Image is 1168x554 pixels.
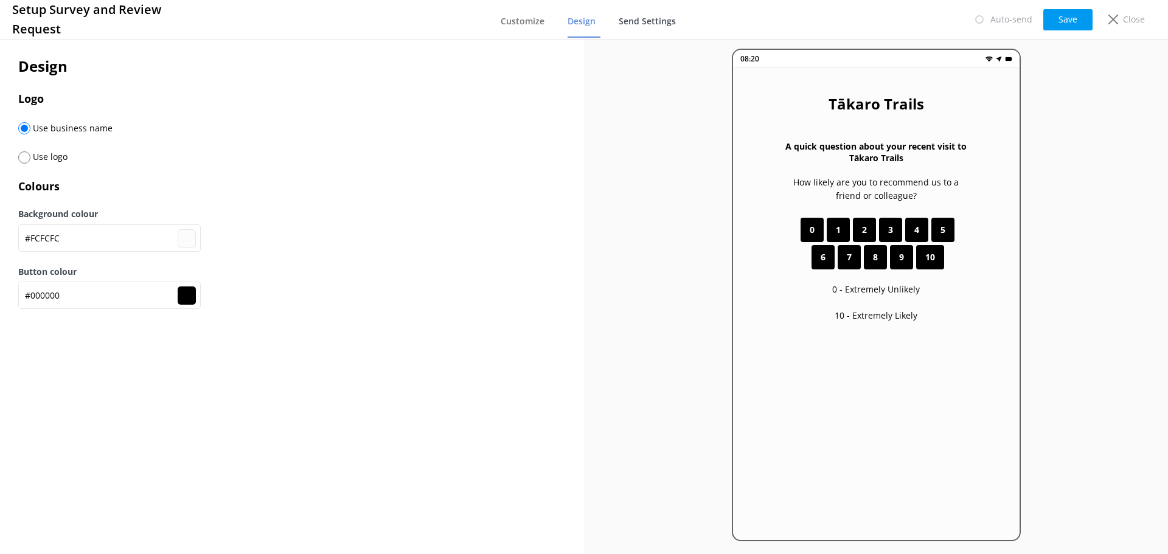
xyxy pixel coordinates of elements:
[18,55,566,78] h2: Design
[1123,13,1145,26] p: Close
[925,251,935,264] span: 10
[862,223,867,237] span: 2
[568,15,596,27] span: Design
[1005,55,1012,63] img: battery.png
[501,15,544,27] span: Customize
[782,176,971,203] p: How likely are you to recommend us to a friend or colleague?
[1043,9,1093,30] button: Save
[18,265,566,279] label: Button colour
[899,251,904,264] span: 9
[740,53,759,64] p: 08:20
[810,223,815,237] span: 0
[985,55,993,63] img: wifi.png
[619,15,676,27] span: Send Settings
[995,55,1003,63] img: near-me.png
[888,223,893,237] span: 3
[18,178,566,195] h3: Colours
[30,122,113,134] span: Use business name
[873,251,878,264] span: 8
[18,207,566,221] label: Background colour
[847,251,852,264] span: 7
[832,283,920,296] p: 0 - Extremely Unlikely
[18,90,566,108] h3: Logo
[829,92,924,116] h2: Tākaro Trails
[836,223,841,237] span: 1
[782,140,971,164] h3: A quick question about your recent visit to Tākaro Trails
[914,223,919,237] span: 4
[835,309,917,322] p: 10 - Extremely Likely
[821,251,826,264] span: 6
[30,151,68,162] span: Use logo
[990,13,1032,26] p: Auto-send
[940,223,945,237] span: 5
